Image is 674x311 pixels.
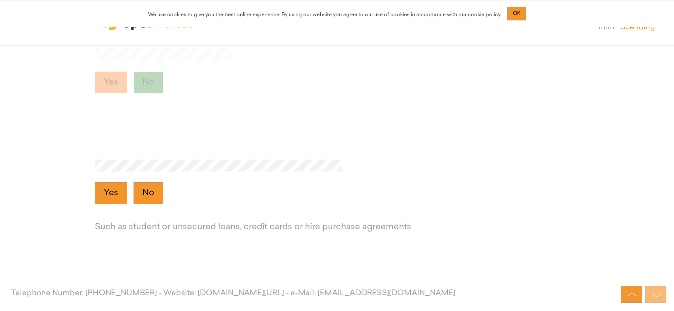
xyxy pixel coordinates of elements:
[95,221,580,234] div: Such as student or unsecured loans, credit cards or hire purchase agreements
[134,71,163,94] button: No
[134,182,163,204] button: No
[598,24,614,31] span: 1min
[148,9,501,19] div: We use cookies to give you the best online experience. By using our website you agree to our use ...
[6,280,460,308] div: Telephone Number: [PHONE_NUMBER] - Website: [DOMAIN_NAME][URL] - e-Mail: [EMAIL_ADDRESS][DOMAIN_N...
[648,291,665,300] img: forward
[95,71,127,94] button: Yes
[513,11,520,16] span: OK
[95,182,127,204] button: Yes
[626,291,639,299] img: back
